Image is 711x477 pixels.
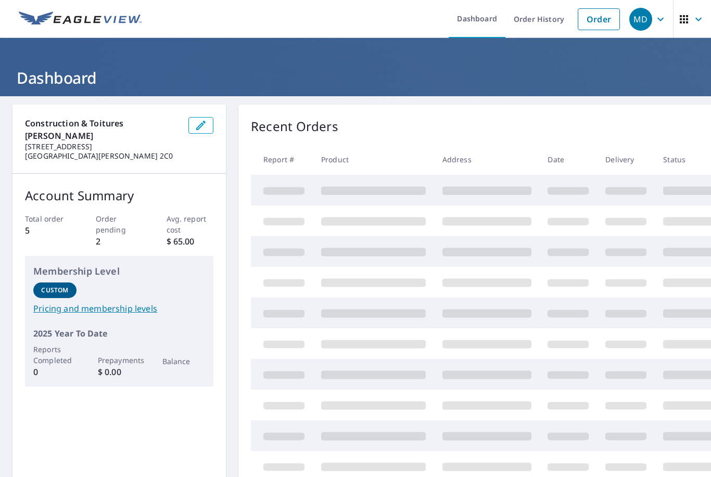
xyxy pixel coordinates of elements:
th: Address [434,144,540,175]
p: $ 0.00 [98,366,141,378]
th: Report # [251,144,313,175]
th: Date [539,144,597,175]
p: Construction & Toitures [PERSON_NAME] [25,117,180,142]
p: Membership Level [33,264,205,278]
h1: Dashboard [12,67,699,88]
th: Delivery [597,144,655,175]
p: $ 65.00 [167,235,214,248]
p: 0 [33,366,77,378]
p: Avg. report cost [167,213,214,235]
p: [STREET_ADDRESS] [25,142,180,151]
p: Recent Orders [251,117,338,136]
a: Order [578,8,620,30]
p: Reports Completed [33,344,77,366]
img: EV Logo [19,11,142,27]
p: Total order [25,213,72,224]
th: Product [313,144,434,175]
p: [GEOGRAPHIC_DATA][PERSON_NAME] 2C0 [25,151,180,161]
p: Custom [41,286,68,295]
p: Order pending [96,213,143,235]
p: 2 [96,235,143,248]
p: Account Summary [25,186,213,205]
p: Prepayments [98,355,141,366]
p: Balance [162,356,206,367]
p: 5 [25,224,72,237]
p: 2025 Year To Date [33,327,205,340]
a: Pricing and membership levels [33,302,205,315]
div: MD [629,8,652,31]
